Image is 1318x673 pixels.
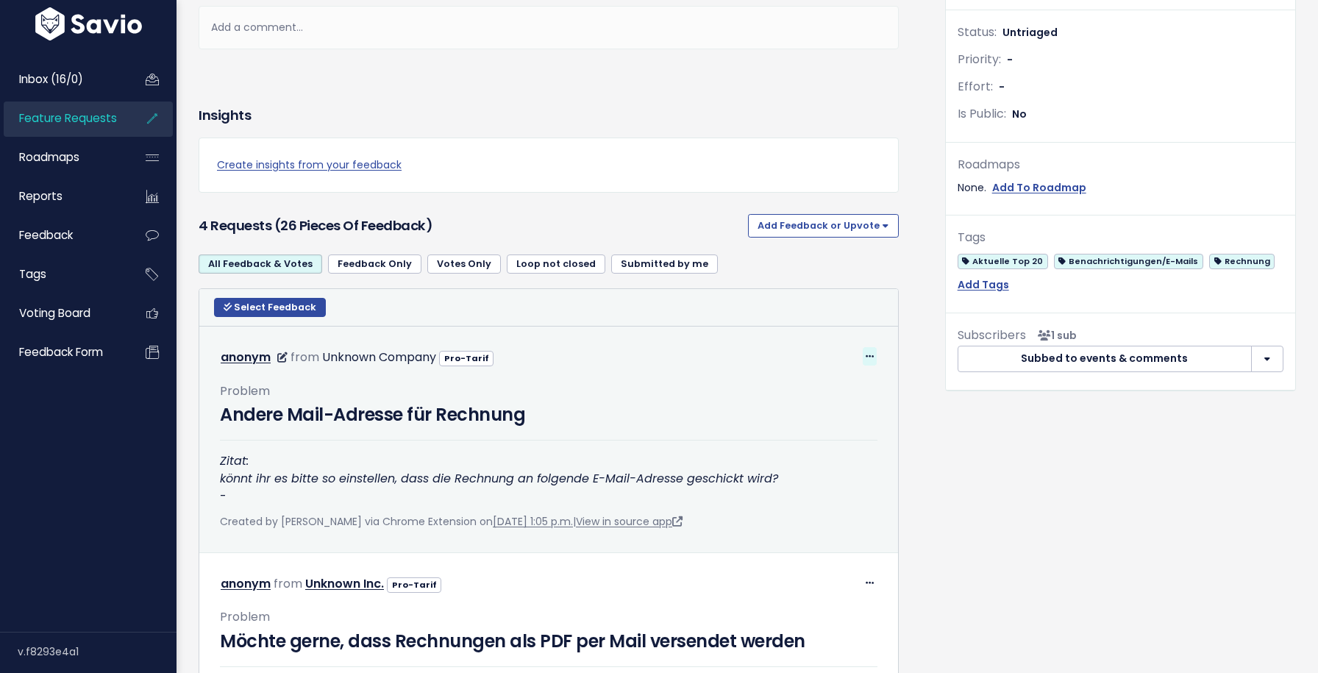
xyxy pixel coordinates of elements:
p: - [220,452,877,505]
a: Add To Roadmap [992,179,1086,197]
a: Votes Only [427,254,501,274]
span: Tags [19,266,46,282]
a: Feature Requests [4,102,122,135]
h3: 4 Requests (26 pieces of Feedback) [199,216,742,236]
span: Aktuelle Top 20 [958,254,1048,269]
strong: Pro-Tarif [444,352,489,364]
span: Status: [958,24,997,40]
a: Rechnung [1209,252,1275,270]
span: from [274,575,302,592]
a: Submitted by me [611,254,718,274]
span: Select Feedback [234,301,316,313]
span: - [999,79,1005,94]
span: Problem [220,382,270,399]
span: Created by [PERSON_NAME] via Chrome Extension on | [220,514,683,529]
span: Feature Requests [19,110,117,126]
div: Tags [958,227,1283,249]
div: Unknown Company [322,347,436,368]
span: Untriaged [1002,25,1058,40]
a: Add Tags [958,276,1009,294]
div: None. [958,179,1283,197]
a: Reports [4,179,122,213]
a: Create insights from your feedback [217,156,880,174]
a: Loop not closed [507,254,605,274]
span: Reports [19,188,63,204]
span: Is Public: [958,105,1006,122]
a: Roadmaps [4,140,122,174]
em: Zitat: [220,452,249,469]
span: <p><strong>Subscribers</strong><br><br> - Felix Junk<br> </p> [1032,328,1077,343]
h3: Insights [199,105,251,126]
span: Priority: [958,51,1001,68]
h3: Möchte gerne, dass Rechnungen als PDF per Mail versendet werden [220,628,877,655]
span: Subscribers [958,327,1026,343]
div: Add a comment... [199,6,899,49]
span: - [1007,52,1013,67]
button: Subbed to events & comments [958,346,1252,372]
span: Feedback [19,227,73,243]
button: Select Feedback [214,298,326,317]
div: v.f8293e4a1 [18,633,177,671]
a: Feedback [4,218,122,252]
em: könnt ihr es bitte so einstellen, dass die Rechnung an folgende E-Mail-Adresse geschickt wird? [220,452,778,487]
div: Roadmaps [958,154,1283,176]
a: Voting Board [4,296,122,330]
span: Rechnung [1209,254,1275,269]
a: Aktuelle Top 20 [958,252,1048,270]
a: Feedback Only [328,254,421,274]
span: Feedback form [19,344,103,360]
span: Roadmaps [19,149,79,165]
a: Inbox (16/0) [4,63,122,96]
img: logo-white.9d6f32f41409.svg [32,7,146,40]
a: All Feedback & Votes [199,254,322,274]
a: Unknown Inc. [305,575,384,592]
a: Tags [4,257,122,291]
span: Voting Board [19,305,90,321]
span: Problem [220,608,270,625]
a: anonym [221,575,271,592]
button: Add Feedback or Upvote [748,214,899,238]
span: from [291,349,319,366]
a: anonym [221,349,271,366]
span: No [1012,107,1027,121]
span: Benachrichtigungen/E-Mails [1054,254,1203,269]
a: Feedback form [4,335,122,369]
span: Inbox (16/0) [19,71,83,87]
a: Benachrichtigungen/E-Mails [1054,252,1203,270]
a: [DATE] 1:05 p.m. [493,514,573,529]
span: Effort: [958,78,993,95]
strong: Pro-Tarif [392,579,437,591]
h3: Andere Mail-Adresse für Rechnung [220,402,877,428]
a: View in source app [576,514,683,529]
